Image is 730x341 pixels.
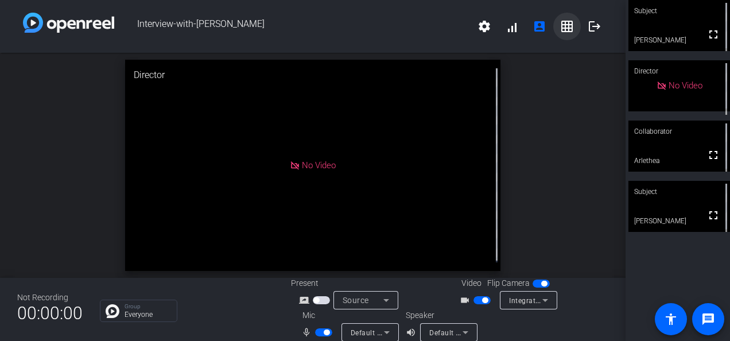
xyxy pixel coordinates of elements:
button: signal_cellular_alt [498,13,526,40]
div: Collaborator [628,121,730,142]
div: Speaker [406,309,475,321]
img: Chat Icon [106,304,119,318]
div: Not Recording [17,292,83,304]
span: Default - Microphone (USB Condenser Microphone) (31b2:0011) [351,328,565,337]
mat-icon: message [701,312,715,326]
div: Director [125,60,500,91]
div: Director [628,60,730,82]
span: Flip Camera [487,277,530,289]
div: Present [291,277,406,289]
mat-icon: videocam_outline [460,293,473,307]
mat-icon: volume_up [406,325,420,339]
span: Default - Speakers (2- Realtek(R) Audio) [429,328,561,337]
mat-icon: fullscreen [706,148,720,162]
p: Everyone [125,311,171,318]
span: Video [461,277,482,289]
span: No Video [669,80,702,91]
p: Group [125,304,171,309]
div: Mic [291,309,406,321]
span: Source [343,296,369,305]
span: Interview-with-[PERSON_NAME] [114,13,471,40]
div: Subject [628,181,730,203]
span: No Video [302,160,336,170]
mat-icon: settings [477,20,491,33]
mat-icon: grid_on [560,20,574,33]
mat-icon: fullscreen [706,208,720,222]
mat-icon: fullscreen [706,28,720,41]
mat-icon: screen_share_outline [299,293,313,307]
span: Integrated Webcam (0bda:555e) [509,296,618,305]
span: 00:00:00 [17,299,83,327]
mat-icon: mic_none [301,325,315,339]
img: white-gradient.svg [23,13,114,33]
mat-icon: logout [588,20,601,33]
mat-icon: account_box [533,20,546,33]
mat-icon: accessibility [664,312,678,326]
